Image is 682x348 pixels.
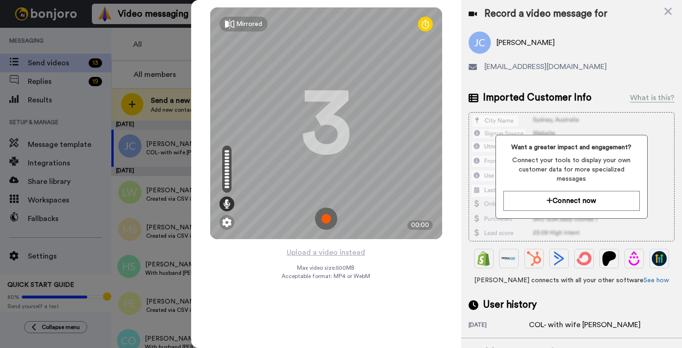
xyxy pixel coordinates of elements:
div: [DATE] [469,321,529,330]
img: ic_gear.svg [222,218,232,227]
span: User history [483,298,537,312]
div: 3 [301,89,352,158]
img: GoHighLevel [652,251,667,266]
span: [PERSON_NAME] connects with all your other software [469,276,675,285]
span: [EMAIL_ADDRESS][DOMAIN_NAME] [484,61,607,72]
button: Connect now [503,191,640,211]
button: Upload a video instead [284,247,368,259]
img: Patreon [602,251,617,266]
span: Acceptable format: MP4 or WebM [282,272,370,280]
div: What is this? [630,92,675,103]
img: Shopify [476,251,491,266]
img: ActiveCampaign [552,251,566,266]
span: Connect your tools to display your own customer data for more specialized messages [503,156,640,183]
img: ic_record_start.svg [315,208,337,230]
img: Hubspot [527,251,541,266]
div: 00:00 [407,221,433,230]
span: Imported Customer Info [483,91,592,105]
img: Drip [627,251,642,266]
span: Max video size: 500 MB [297,264,355,272]
img: Ontraport [502,251,516,266]
span: Want a greater impact and engagement? [503,143,640,152]
a: See how [643,277,669,284]
img: ConvertKit [577,251,592,266]
div: COL- with wife [PERSON_NAME] [529,319,641,330]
